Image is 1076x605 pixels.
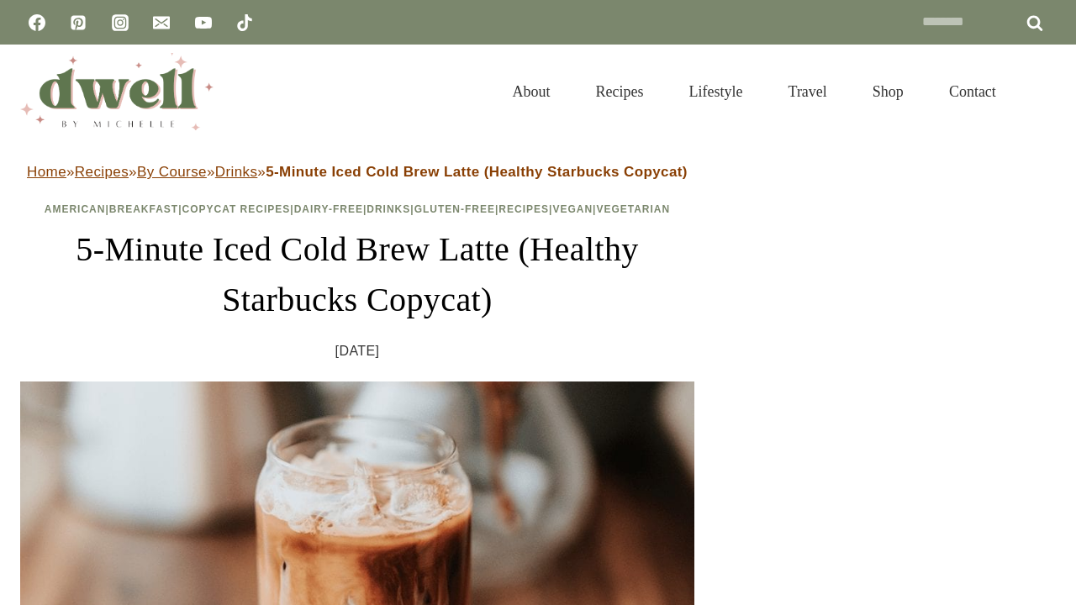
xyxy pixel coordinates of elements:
a: Recipes [498,203,549,215]
a: Dairy-Free [294,203,363,215]
a: Facebook [20,6,54,39]
h1: 5-Minute Iced Cold Brew Latte (Healthy Starbucks Copycat) [20,224,694,325]
a: Gluten-Free [414,203,495,215]
img: DWELL by michelle [20,53,214,130]
span: » » » » [27,164,688,180]
a: Copycat Recipes [182,203,291,215]
a: By Course [137,164,207,180]
a: American [45,203,106,215]
a: Drinks [367,203,410,215]
a: Recipes [75,164,129,180]
a: Drinks [215,164,258,180]
a: Contact [926,62,1019,121]
a: YouTube [187,6,220,39]
a: Shop [850,62,926,121]
a: Recipes [573,62,667,121]
strong: 5-Minute Iced Cold Brew Latte (Healthy Starbucks Copycat) [266,164,688,180]
a: Breakfast [109,203,178,215]
nav: Primary Navigation [490,62,1019,121]
a: Instagram [103,6,137,39]
a: About [490,62,573,121]
time: [DATE] [335,339,380,364]
a: Home [27,164,66,180]
a: Vegan [552,203,593,215]
a: TikTok [228,6,261,39]
a: Vegetarian [596,203,670,215]
a: Travel [766,62,850,121]
a: Lifestyle [667,62,766,121]
span: | | | | | | | | [45,203,670,215]
a: Email [145,6,178,39]
button: View Search Form [1027,77,1056,106]
a: Pinterest [61,6,95,39]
